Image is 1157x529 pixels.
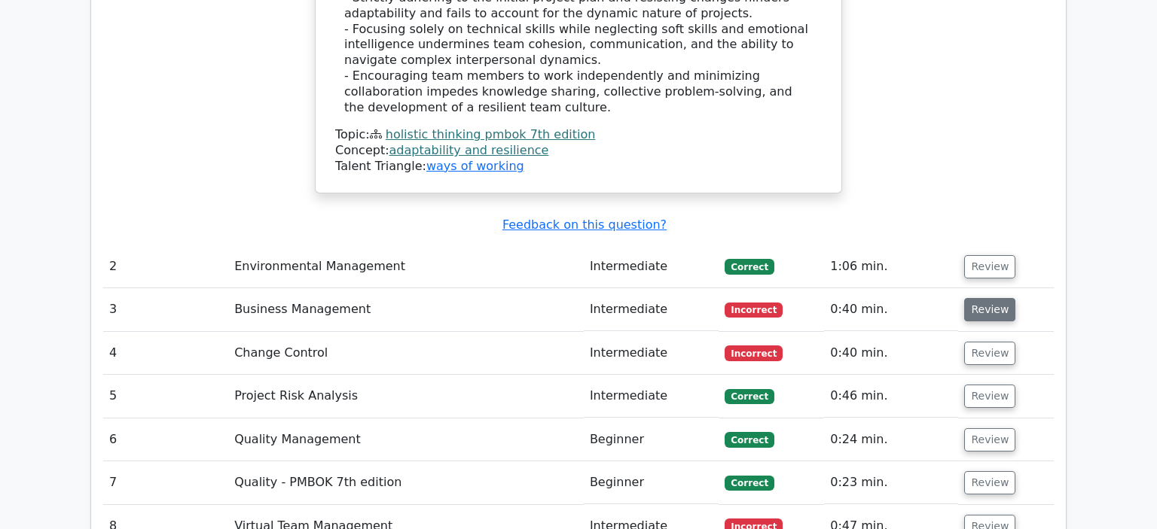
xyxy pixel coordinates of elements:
[824,288,958,331] td: 0:40 min.
[228,332,584,375] td: Change Control
[725,389,774,404] span: Correct
[228,245,584,288] td: Environmental Management
[584,375,719,418] td: Intermediate
[824,418,958,461] td: 0:24 min.
[335,127,822,143] div: Topic:
[103,245,228,288] td: 2
[725,259,774,274] span: Correct
[964,385,1015,408] button: Review
[335,127,822,174] div: Talent Triangle:
[389,143,549,157] a: adaptability and resilience
[584,332,719,375] td: Intermediate
[964,342,1015,365] button: Review
[103,461,228,504] td: 7
[824,375,958,418] td: 0:46 min.
[964,255,1015,278] button: Review
[335,143,822,159] div: Concept:
[964,428,1015,451] button: Review
[426,159,524,173] a: ways of working
[584,461,719,504] td: Beginner
[964,471,1015,494] button: Review
[502,217,667,232] a: Feedback on this question?
[824,245,958,288] td: 1:06 min.
[725,432,774,447] span: Correct
[725,476,774,491] span: Correct
[725,303,783,318] span: Incorrect
[103,375,228,418] td: 5
[964,298,1015,321] button: Review
[103,418,228,461] td: 6
[228,418,584,461] td: Quality Management
[228,461,584,504] td: Quality - PMBOK 7th edition
[824,461,958,504] td: 0:23 min.
[584,245,719,288] td: Intermediate
[386,127,596,141] a: holistic thinking pmbok 7th edition
[103,332,228,375] td: 4
[103,288,228,331] td: 3
[584,288,719,331] td: Intermediate
[228,288,584,331] td: Business Management
[824,332,958,375] td: 0:40 min.
[725,345,783,360] span: Incorrect
[584,418,719,461] td: Beginner
[228,375,584,418] td: Project Risk Analysis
